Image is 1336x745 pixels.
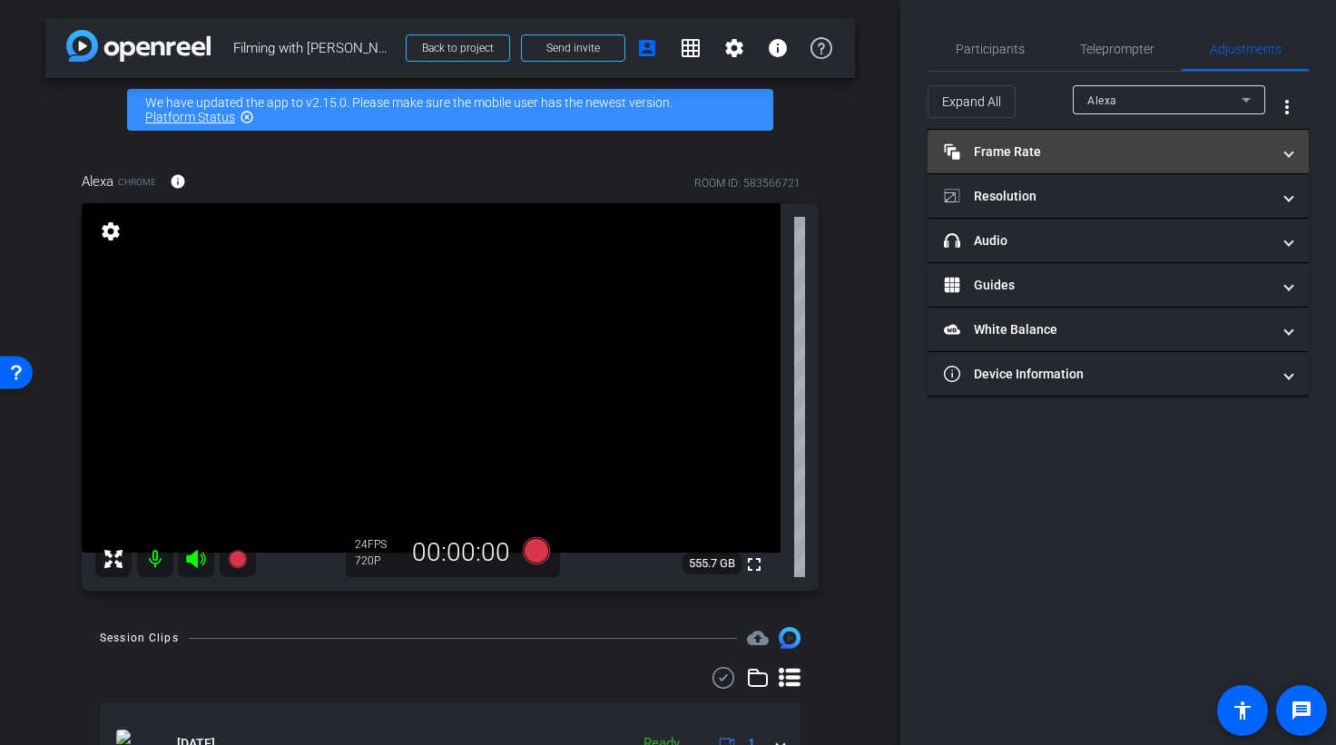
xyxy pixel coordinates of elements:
[1265,85,1309,129] button: More Options for Adjustments Panel
[747,627,769,649] span: Destinations for your clips
[779,627,801,649] img: Session clips
[1291,700,1312,721] mat-icon: message
[118,175,156,189] span: Chrome
[406,34,510,62] button: Back to project
[683,553,742,574] span: 555.7 GB
[1232,700,1253,721] mat-icon: accessibility
[694,175,801,191] div: ROOM ID: 583566721
[928,263,1309,307] mat-expansion-panel-header: Guides
[100,629,179,647] div: Session Clips
[355,554,400,568] div: 720P
[1276,96,1298,118] mat-icon: more_vert
[944,276,1271,295] mat-panel-title: Guides
[944,320,1271,339] mat-panel-title: White Balance
[928,130,1309,173] mat-expansion-panel-header: Frame Rate
[400,537,522,568] div: 00:00:00
[928,308,1309,351] mat-expansion-panel-header: White Balance
[82,172,113,191] span: Alexa
[747,627,769,649] mat-icon: cloud_upload
[767,37,789,59] mat-icon: info
[928,85,1016,118] button: Expand All
[240,110,254,124] mat-icon: highlight_off
[944,142,1271,162] mat-panel-title: Frame Rate
[368,538,387,551] span: FPS
[1210,43,1282,55] span: Adjustments
[723,37,745,59] mat-icon: settings
[422,42,494,54] span: Back to project
[942,84,1001,119] span: Expand All
[636,37,658,59] mat-icon: account_box
[233,30,395,66] span: Filming with [PERSON_NAME]
[928,174,1309,218] mat-expansion-panel-header: Resolution
[127,89,773,131] div: We have updated the app to v2.15.0. Please make sure the mobile user has the newest version.
[1080,43,1154,55] span: Teleprompter
[145,110,235,124] a: Platform Status
[1087,94,1117,107] span: Alexa
[928,352,1309,396] mat-expansion-panel-header: Device Information
[944,231,1271,250] mat-panel-title: Audio
[944,187,1271,206] mat-panel-title: Resolution
[98,221,123,242] mat-icon: settings
[546,41,600,55] span: Send invite
[743,554,765,575] mat-icon: fullscreen
[680,37,702,59] mat-icon: grid_on
[521,34,625,62] button: Send invite
[944,365,1271,384] mat-panel-title: Device Information
[355,537,400,552] div: 24
[66,30,211,62] img: app-logo
[956,43,1025,55] span: Participants
[170,173,186,190] mat-icon: info
[928,219,1309,262] mat-expansion-panel-header: Audio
